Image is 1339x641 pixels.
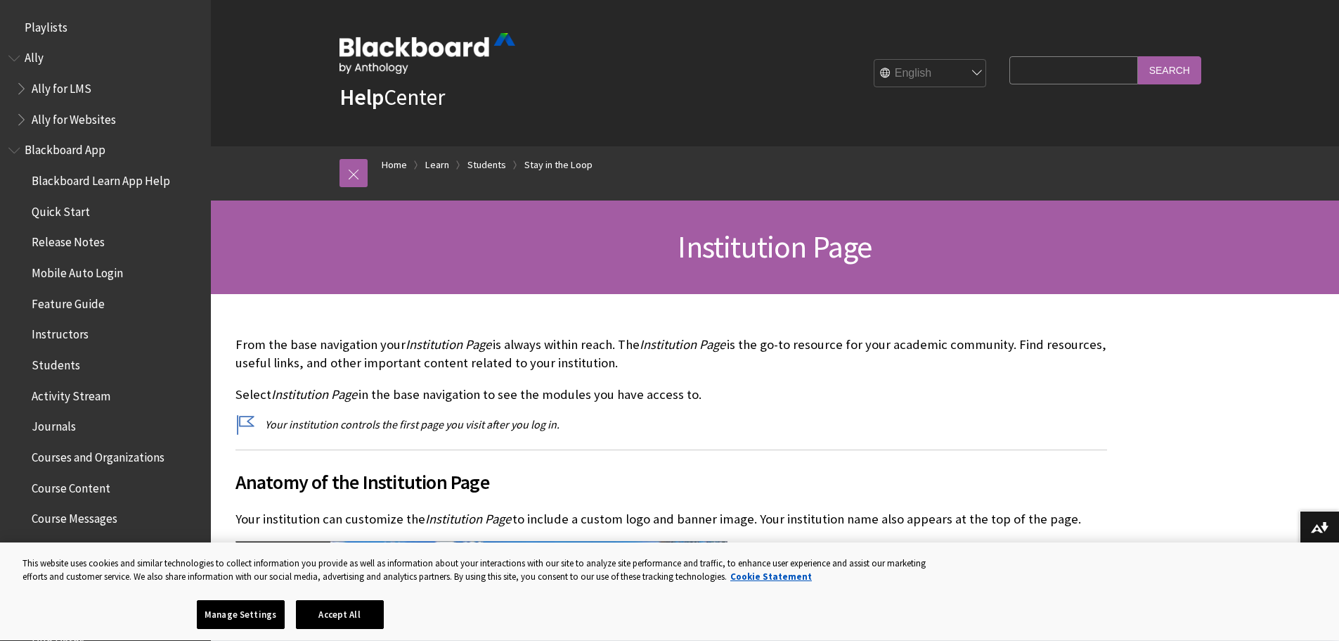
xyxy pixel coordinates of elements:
[25,15,67,34] span: Playlists
[235,510,1107,528] p: Your institution can customize the to include a custom logo and banner image. Your institution na...
[32,538,109,557] span: Offline Content
[32,353,80,372] span: Students
[339,83,445,111] a: HelpCenter
[235,336,1107,372] p: From the base navigation your is always within reach. The is the go-to resource for your academic...
[467,156,506,174] a: Students
[425,156,449,174] a: Learn
[339,83,384,111] strong: Help
[271,386,357,402] span: Institution Page
[8,46,202,132] nav: Book outline for Anthology Ally Help
[25,46,44,65] span: Ally
[640,336,725,353] span: Institution Page
[406,336,491,353] span: Institution Page
[32,261,123,280] span: Mobile Auto Login
[8,15,202,39] nav: Book outline for Playlists
[32,108,116,127] span: Ally for Websites
[32,292,105,311] span: Feature Guide
[382,156,407,174] a: Home
[197,600,285,630] button: Manage Settings
[678,227,872,266] span: Institution Page
[32,200,90,219] span: Quick Start
[32,169,170,188] span: Blackboard Learn App Help
[32,231,105,250] span: Release Notes
[1138,56,1201,84] input: Search
[32,323,89,342] span: Instructors
[296,600,384,630] button: Accept All
[524,156,593,174] a: Stay in the Loop
[22,557,938,584] div: This website uses cookies and similar technologies to collect information you provide as well as ...
[32,476,110,495] span: Course Content
[235,417,1107,432] p: Your institution controls the first page you visit after you log in.
[32,77,91,96] span: Ally for LMS
[32,415,76,434] span: Journals
[25,139,105,158] span: Blackboard App
[425,511,511,527] span: Institution Page
[32,384,110,403] span: Activity Stream
[32,507,117,526] span: Course Messages
[235,386,1107,404] p: Select in the base navigation to see the modules you have access to.
[874,60,987,88] select: Site Language Selector
[32,445,164,464] span: Courses and Organizations
[235,467,1107,497] span: Anatomy of the Institution Page
[730,571,812,583] a: More information about your privacy, opens in a new tab
[339,33,515,74] img: Blackboard by Anthology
